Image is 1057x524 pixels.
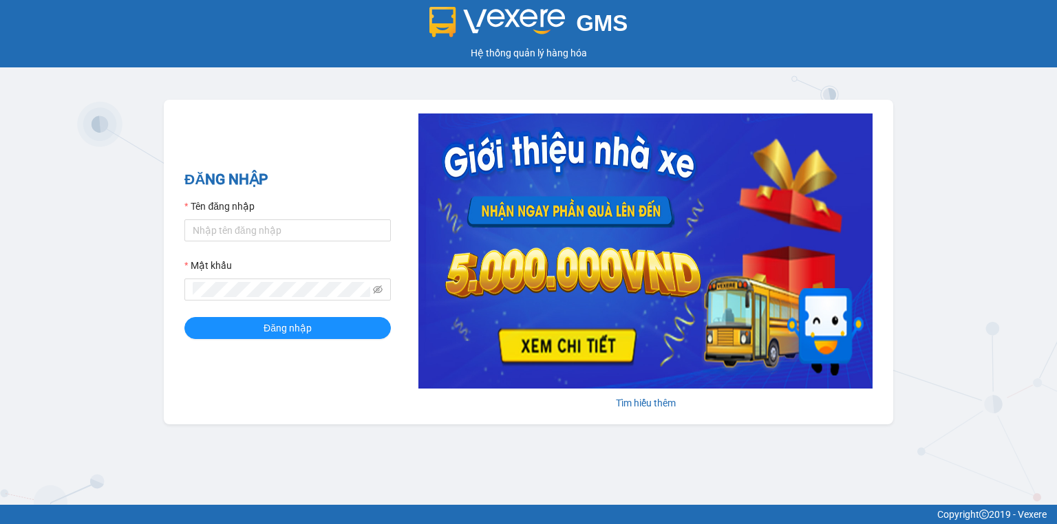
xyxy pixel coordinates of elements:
div: Tìm hiểu thêm [418,395,873,411]
input: Mật khẩu [193,282,370,297]
label: Tên đăng nhập [184,199,255,214]
div: Copyright 2019 - Vexere [10,507,1047,522]
img: banner-0 [418,113,873,389]
span: GMS [576,10,628,36]
h2: ĐĂNG NHẬP [184,168,391,191]
label: Mật khẩu [184,258,232,273]
button: Đăng nhập [184,317,391,339]
span: eye-invisible [373,285,383,294]
div: Hệ thống quản lý hàng hóa [3,45,1054,61]
input: Tên đăng nhập [184,219,391,241]
img: logo 2 [429,7,566,37]
span: copyright [979,510,989,519]
a: GMS [429,21,628,32]
span: Đăng nhập [264,320,312,336]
